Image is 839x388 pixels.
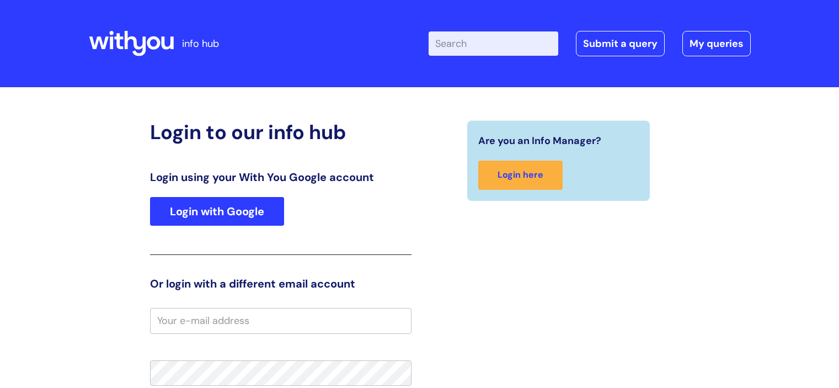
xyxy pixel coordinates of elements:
[150,171,412,184] h3: Login using your With You Google account
[478,161,563,190] a: Login here
[150,277,412,290] h3: Or login with a different email account
[150,120,412,144] h2: Login to our info hub
[576,31,665,56] a: Submit a query
[150,197,284,226] a: Login with Google
[150,308,412,333] input: Your e-mail address
[182,35,219,52] p: info hub
[682,31,751,56] a: My queries
[429,31,558,56] input: Search
[478,132,601,150] span: Are you an Info Manager?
